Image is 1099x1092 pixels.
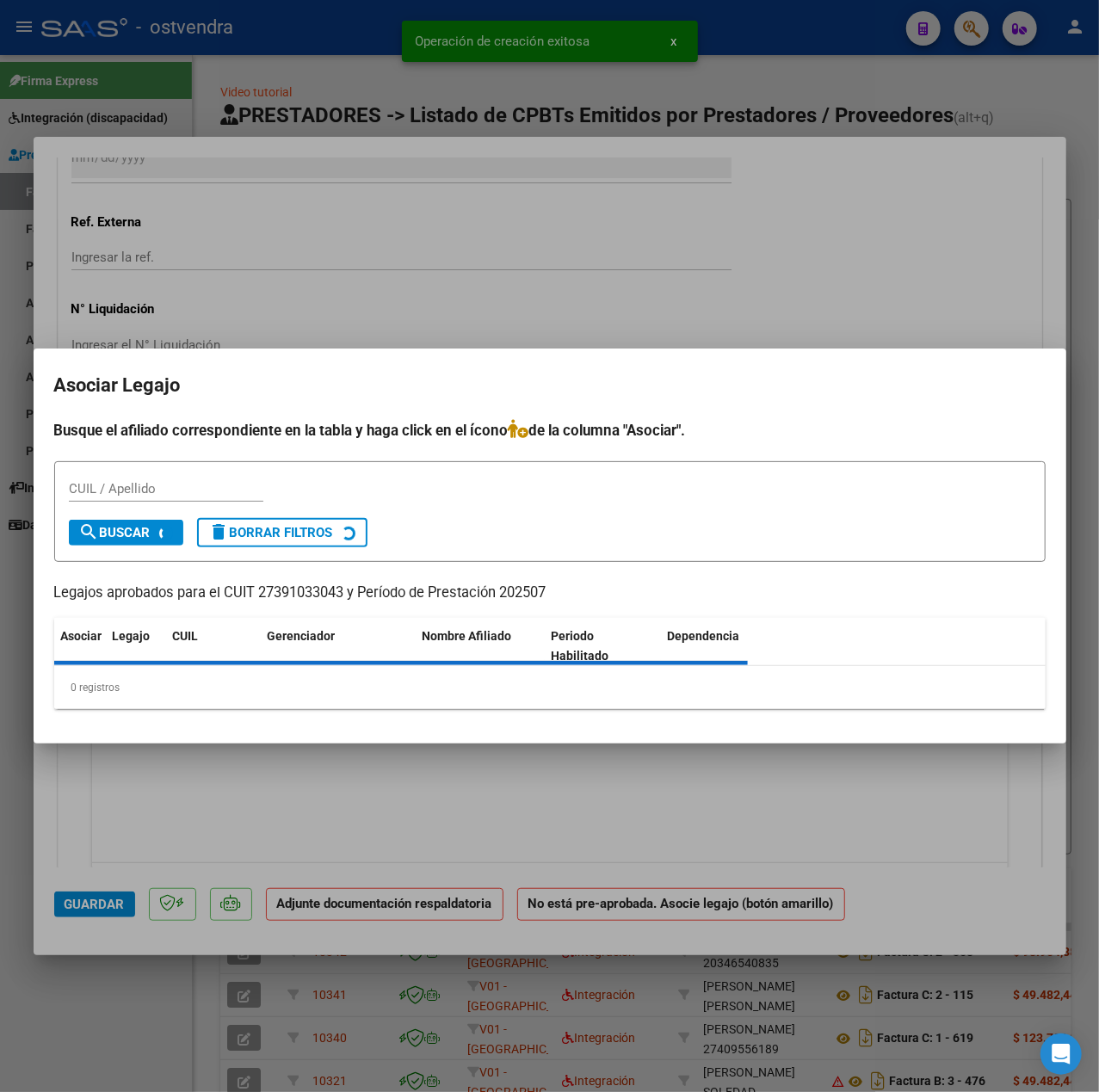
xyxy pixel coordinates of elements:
[668,629,740,643] span: Dependencia
[54,369,1046,402] h2: Asociar Legajo
[54,666,1046,709] div: 0 registros
[61,629,102,643] span: Asociar
[552,629,609,663] span: Periodo Habilitado
[79,521,100,542] mat-icon: search
[113,629,151,643] span: Legajo
[261,618,416,675] datatable-header-cell: Gerenciador
[54,618,106,675] datatable-header-cell: Asociar
[209,525,333,540] span: Borrar Filtros
[166,618,261,675] datatable-header-cell: CUIL
[416,618,545,675] datatable-header-cell: Nombre Afiliado
[423,629,512,643] span: Nombre Afiliado
[661,618,790,675] datatable-header-cell: Dependencia
[69,520,183,546] button: Buscar
[209,521,230,542] mat-icon: delete
[197,518,367,547] button: Borrar Filtros
[106,618,166,675] datatable-header-cell: Legajo
[173,629,199,643] span: CUIL
[545,618,661,675] datatable-header-cell: Periodo Habilitado
[79,525,151,540] span: Buscar
[1040,1033,1082,1075] div: Open Intercom Messenger
[54,419,1046,441] h4: Busque el afiliado correspondiente en la tabla y haga click en el ícono de la columna "Asociar".
[268,629,336,643] span: Gerenciador
[54,583,1046,604] p: Legajos aprobados para el CUIT 27391033043 y Período de Prestación 202507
